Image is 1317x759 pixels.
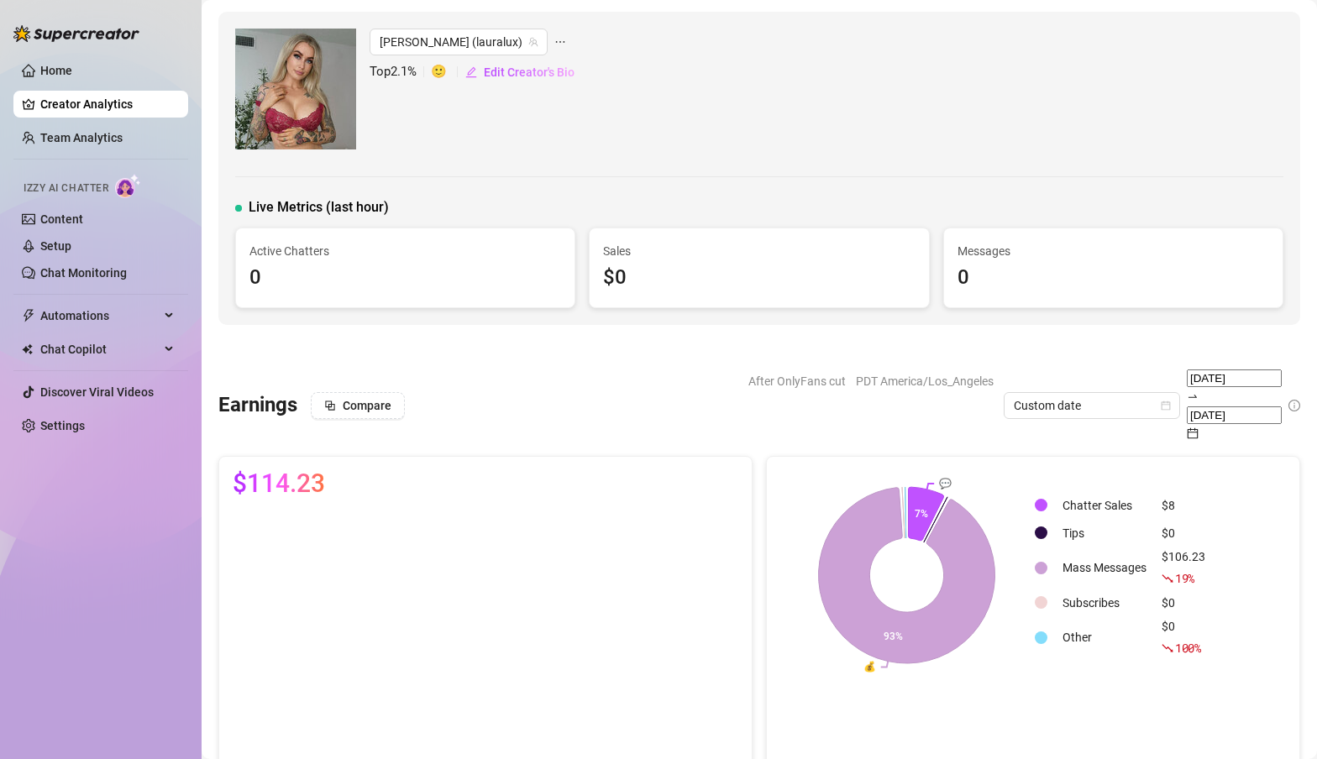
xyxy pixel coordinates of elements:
span: swap-right [1187,390,1199,402]
span: thunderbolt [22,309,35,322]
div: $0 [1162,617,1205,657]
a: Home [40,64,72,77]
img: logo-BBDzfeDw.svg [13,25,139,42]
span: Automations [40,302,160,329]
a: Chat Monitoring [40,266,127,280]
a: Discover Viral Videos [40,385,154,399]
span: Top 2.1 % [370,62,431,82]
div: $0 [603,262,915,294]
button: Compare [311,392,405,419]
a: Content [40,212,83,226]
span: fall [1162,642,1173,654]
span: calendar [1187,427,1199,439]
a: Team Analytics [40,131,123,144]
span: team [528,37,538,47]
div: $0 [1162,594,1205,612]
h3: Earnings [218,392,297,419]
td: Subscribes [1056,589,1153,615]
td: Tips [1056,520,1153,546]
span: 🙂 [431,62,464,82]
text: 💰 [863,660,876,673]
text: 💬 [939,477,952,489]
div: 0 [249,262,561,294]
span: Compare [343,399,391,412]
span: Laura (lauralux) [380,29,538,55]
td: Mass Messages [1056,547,1153,588]
span: calendar [1161,400,1171,411]
span: edit [465,66,477,78]
span: $114.23 [233,470,325,497]
span: Chat Copilot [40,336,160,363]
img: Laura [235,29,356,149]
div: $106.23 [1162,547,1205,588]
span: to [1187,390,1199,403]
span: info-circle [1288,400,1300,411]
span: 19 % [1175,570,1194,586]
div: 0 [958,262,1269,294]
img: Chat Copilot [22,343,33,355]
span: After OnlyFans cut [748,369,846,394]
span: Sales [603,242,915,260]
div: $8 [1162,496,1205,515]
span: Active Chatters [249,242,561,260]
span: fall [1162,573,1173,584]
span: ellipsis [554,29,566,55]
img: AI Chatter [115,174,141,198]
span: Custom date [1014,393,1170,418]
span: block [324,400,336,411]
a: Setup [40,239,71,253]
span: Live Metrics (last hour) [249,197,389,217]
span: Edit Creator's Bio [484,65,575,79]
input: Start date [1187,369,1282,387]
span: Izzy AI Chatter [24,181,108,196]
div: $0 [1162,524,1205,542]
a: Creator Analytics [40,91,175,118]
span: 100 % [1175,640,1201,656]
span: PDT America/Los_Angeles [856,369,994,394]
button: Edit Creator's Bio [464,59,575,86]
td: Other [1056,617,1153,657]
span: Messages [958,242,1269,260]
input: End date [1187,406,1282,424]
a: Settings [40,419,85,432]
td: Chatter Sales [1056,492,1153,518]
